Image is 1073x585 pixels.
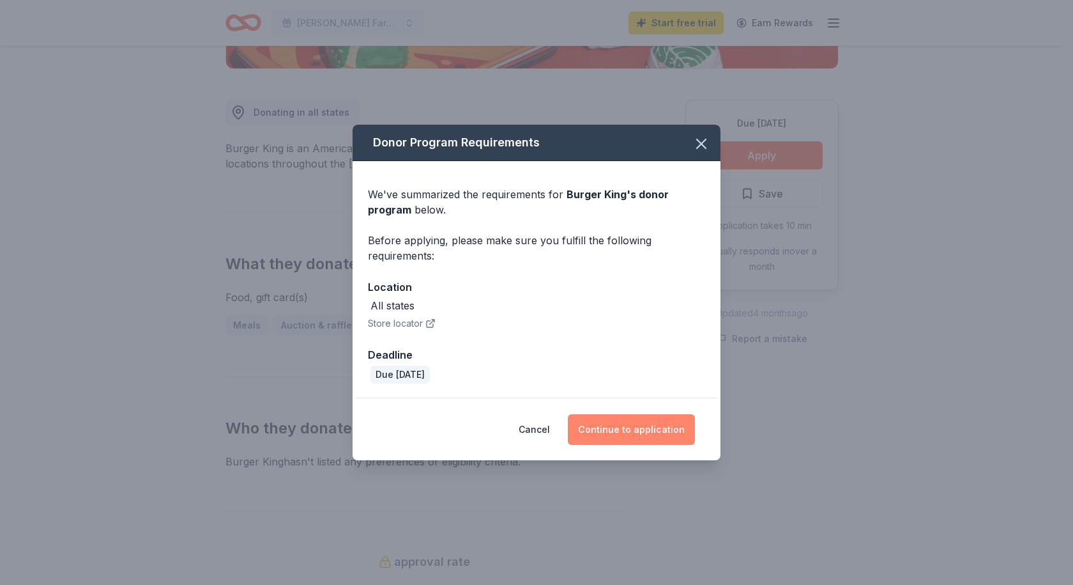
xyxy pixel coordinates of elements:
[519,414,550,445] button: Cancel
[568,414,695,445] button: Continue to application
[368,233,705,263] div: Before applying, please make sure you fulfill the following requirements:
[353,125,720,161] div: Donor Program Requirements
[368,187,705,217] div: We've summarized the requirements for below.
[370,298,415,313] div: All states
[368,316,436,331] button: Store locator
[368,347,705,363] div: Deadline
[370,366,430,384] div: Due [DATE]
[368,279,705,295] div: Location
